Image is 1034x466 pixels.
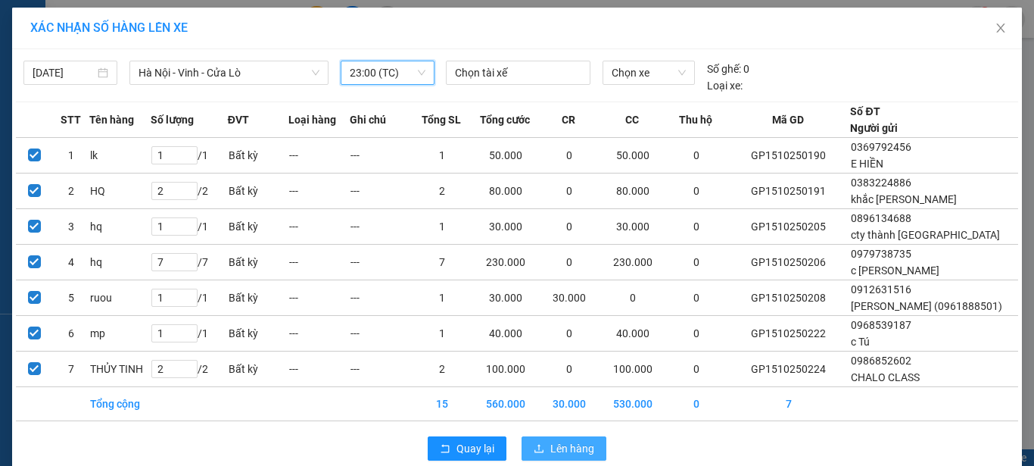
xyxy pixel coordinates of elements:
span: Lên hàng [550,440,594,457]
td: GP1510250206 [727,245,850,280]
td: 0 [665,245,727,280]
span: c Tú [851,336,870,348]
td: 7 [52,352,89,387]
td: 30.000 [538,387,600,421]
td: 3 [52,209,89,245]
td: 30.000 [472,209,538,245]
td: GP1510250208 [727,280,850,316]
span: rollback [440,443,450,455]
td: 40.000 [600,316,665,352]
td: Bất kỳ [228,174,289,209]
td: --- [350,245,411,280]
td: --- [350,316,411,352]
td: 0 [665,138,727,174]
td: --- [288,209,350,245]
span: ĐVT [228,111,249,128]
td: / 2 [151,352,228,387]
td: 1 [411,209,472,245]
span: Loại xe: [707,77,743,94]
span: Số lượng [151,111,194,128]
td: 2 [52,174,89,209]
span: Số ghế: [707,61,741,77]
td: --- [288,138,350,174]
div: 0 [707,61,749,77]
td: 0 [538,174,600,209]
span: close [995,22,1007,34]
td: 0 [665,387,727,421]
td: 0 [600,280,665,316]
td: / 1 [151,209,228,245]
td: 50.000 [472,138,538,174]
button: rollbackQuay lại [428,436,506,461]
td: 0 [665,352,727,387]
td: mp [89,316,151,352]
td: --- [350,174,411,209]
td: 30.000 [600,209,665,245]
span: CC [625,111,639,128]
td: / 7 [151,245,228,280]
td: 7 [411,245,472,280]
td: 0 [538,245,600,280]
td: Bất kỳ [228,352,289,387]
span: 0968539187 [851,319,911,331]
h1: CHALO CLASS [19,14,295,39]
span: khắc [PERSON_NAME] [851,193,957,205]
td: GP1510250224 [727,352,850,387]
span: upload [534,443,544,455]
td: --- [288,316,350,352]
td: 7 [727,387,850,421]
td: Bất kỳ [228,209,289,245]
td: Tổng cộng [89,387,151,421]
span: 0383224886 [851,177,911,189]
td: 1 [52,138,89,174]
td: / 1 [151,316,228,352]
td: hq [89,209,151,245]
span: STT [61,111,81,128]
td: 0 [665,209,727,245]
button: Close [979,8,1022,50]
td: 1 [411,316,472,352]
td: 0 [538,138,600,174]
td: 30.000 [538,280,600,316]
span: E HIỀN [851,158,883,170]
span: CR [562,111,575,128]
span: 0896134688 [851,212,911,224]
td: --- [350,209,411,245]
td: 2 [411,174,472,209]
span: Mã GD [772,111,804,128]
td: / 1 [151,280,228,316]
span: Tên hàng [89,111,134,128]
td: 80.000 [472,174,538,209]
td: --- [350,280,411,316]
td: 0 [665,174,727,209]
span: Thu hộ [679,111,712,128]
td: --- [288,245,350,280]
span: Quay lại [456,440,494,457]
span: Chọn xe [612,61,686,84]
td: 80.000 [600,174,665,209]
td: Bất kỳ [228,280,289,316]
span: 0979738735 [851,248,911,260]
td: GP1510250190 [727,138,850,174]
td: 2 [411,352,472,387]
td: --- [288,352,350,387]
span: [PERSON_NAME] (0961888501) [851,300,1002,312]
td: 0 [665,316,727,352]
div: Tên hàng [24,88,275,100]
span: down [311,68,320,77]
input: 15/10/2025 [33,64,95,81]
td: 530.000 [600,387,665,421]
td: 560.000 [472,387,538,421]
td: 6 [52,316,89,352]
span: 23:00 (TC) [350,61,425,84]
span: Tổng SL [422,111,461,128]
div: Số ĐT Người gửi [850,103,898,136]
td: HQ [89,174,151,209]
td: 50.000 [600,138,665,174]
span: 0986852602 [851,355,911,367]
span: Tổng cước [480,111,530,128]
td: Bất kỳ [228,245,289,280]
td: 0 [665,280,727,316]
div: THỦY TINH [20,104,279,138]
span: cty thành [GEOGRAPHIC_DATA] [851,229,1000,241]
